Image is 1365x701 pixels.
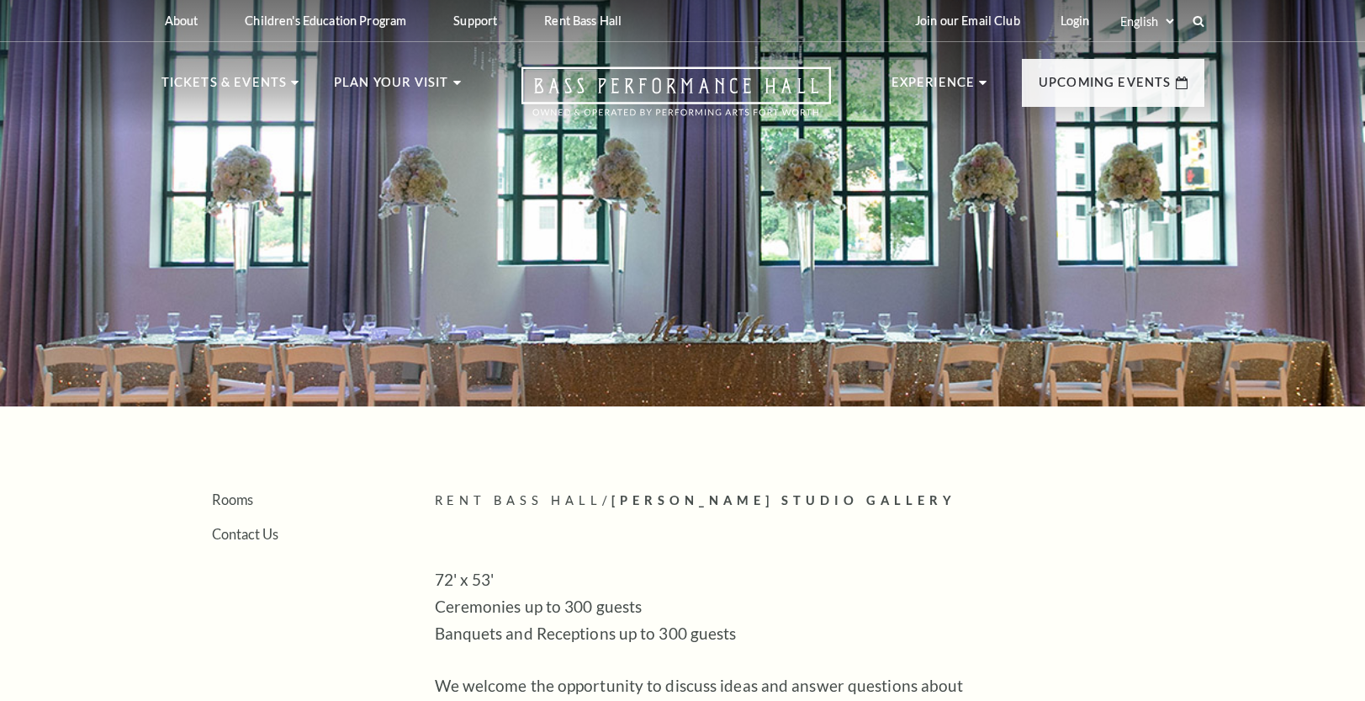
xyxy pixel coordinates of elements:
[1117,13,1177,29] select: Select:
[453,13,497,28] p: Support
[334,72,449,103] p: Plan Your Visit
[544,13,622,28] p: Rent Bass Hall
[161,72,288,103] p: Tickets & Events
[212,491,253,507] a: Rooms
[435,566,981,647] p: 72' x 53' Ceremonies up to 300 guests Banquets and Receptions up to 300 guests
[891,72,976,103] p: Experience
[212,526,278,542] a: Contact Us
[165,13,198,28] p: About
[1039,72,1172,103] p: Upcoming Events
[611,493,956,507] span: [PERSON_NAME] Studio Gallery
[435,491,1204,512] p: /
[245,13,406,28] p: Children's Education Program
[435,493,603,507] span: Rent Bass Hall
